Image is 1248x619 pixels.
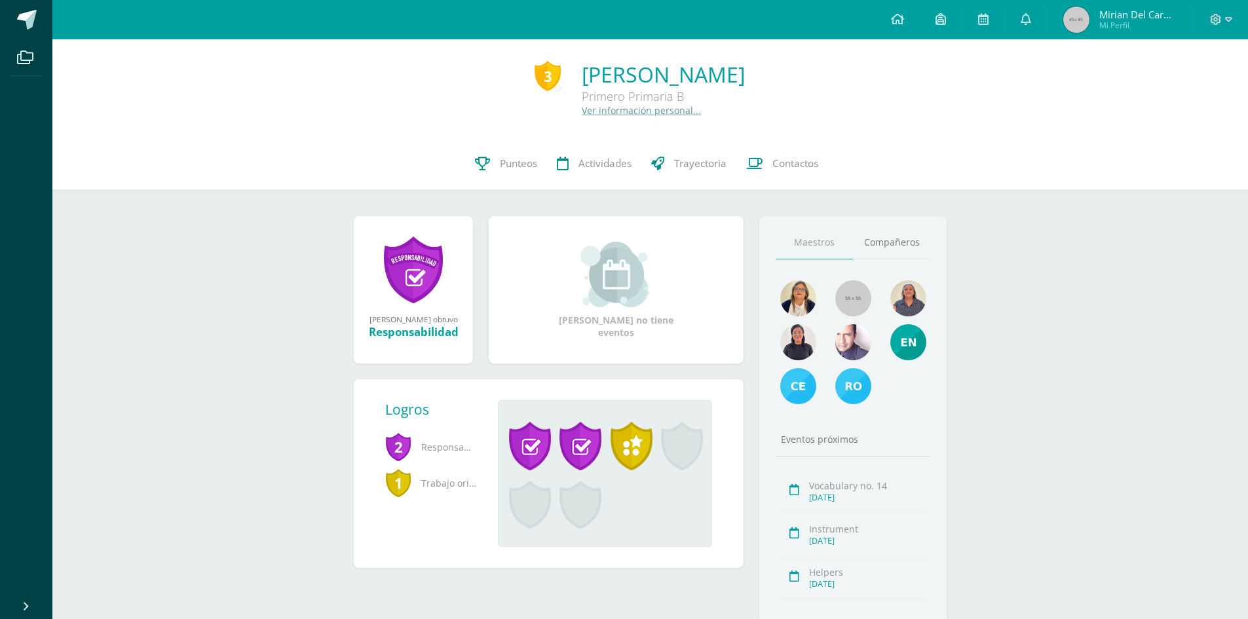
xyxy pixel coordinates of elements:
div: [DATE] [809,535,926,546]
span: Trayectoria [674,157,727,170]
a: Trayectoria [641,138,736,190]
div: 3 [535,61,561,91]
div: [DATE] [809,578,926,590]
img: 55x55 [835,280,871,316]
div: Logros [385,400,487,419]
img: 45x45 [1063,7,1089,33]
span: 1 [385,468,411,498]
div: Helpers [809,566,926,578]
img: 041e67bb1815648f1c28e9f895bf2be1.png [780,324,816,360]
a: [PERSON_NAME] [582,60,745,88]
img: 61d89911289855dc714fd23e8d2d7f3a.png [780,368,816,404]
div: Eventos próximos [776,433,930,445]
span: Mirian del Carmen [1099,8,1178,21]
img: 8f3bf19539481b212b8ab3c0cdc72ac6.png [890,280,926,316]
img: 8cfa0c6a09c844813bd91a2ddb555b8c.png [835,368,871,404]
a: Contactos [736,138,828,190]
img: event_small.png [580,242,652,307]
div: Primero Primaria B [582,88,745,104]
a: Actividades [547,138,641,190]
img: 6ab926dde10f798541c88b61d3e3fad2.png [780,280,816,316]
span: Punteos [500,157,537,170]
span: Mi Perfil [1099,20,1178,31]
div: [PERSON_NAME] no tiene eventos [551,242,682,339]
span: Responsabilidad [385,429,477,465]
span: Contactos [772,157,818,170]
a: Ver información personal... [582,104,701,117]
a: Maestros [776,226,853,259]
div: [PERSON_NAME] obtuvo [367,314,460,324]
div: [DATE] [809,492,926,503]
img: a8e8556f48ef469a8de4653df9219ae6.png [835,324,871,360]
img: e4e25d66bd50ed3745d37a230cf1e994.png [890,324,926,360]
div: Instrument [809,523,926,535]
div: Responsabilidad [367,324,460,339]
span: Actividades [578,157,632,170]
span: Trabajo original [385,465,477,501]
span: 2 [385,432,411,462]
div: Vocabulary no. 14 [809,479,926,492]
a: Compañeros [853,226,930,259]
a: Punteos [465,138,547,190]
